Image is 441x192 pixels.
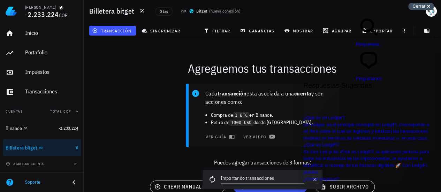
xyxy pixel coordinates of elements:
div: Transacciones [25,88,78,95]
a: Impuestos [3,64,81,81]
span: mostrar [286,28,313,33]
b: transacción [218,90,247,97]
p: Cada esta asociada a una y son acciones como: [205,89,334,106]
button: agregar cuenta [4,160,47,167]
span: 0 txs [160,8,168,15]
div: Soporte [25,179,64,185]
a: Binance -2.233.224 [3,120,81,137]
span: transacción [93,28,131,33]
a: Portafolio [3,45,81,61]
button: transacción [89,26,136,36]
button: ganancias [237,26,279,36]
a: Transacciones [3,84,81,100]
h1: Billetera bitget [89,6,137,17]
button: CuentasTotal COP [3,103,81,120]
span: 0 [76,145,78,150]
a: Billetera bitget 0 [3,139,81,156]
img: bitgetglobal [189,9,193,13]
span: nueva conexión [211,8,239,14]
div: [PERSON_NAME] [25,5,56,10]
img: LedgiFi [6,6,17,17]
code: 1 BTC [233,112,250,119]
div: Billetera bitget [6,145,37,151]
b: cuenta [294,90,311,97]
span: sincronizar [143,28,180,33]
li: Retiro de desde [GEOGRAPHIC_DATA]. [211,119,334,126]
div: Binance [6,125,22,131]
a: ver video [239,132,278,141]
span: ver guía [205,134,233,139]
span: ( ) [209,8,240,15]
button: mostrar [281,26,317,36]
span: ver video [243,134,273,139]
div: Importando transacciones [221,175,304,183]
div: Bitget [196,8,207,15]
li: Compra de en Binance. [211,112,334,119]
div: Portafolio [25,49,78,56]
p: Puedes agregar transacciones de 3 formas: [84,158,441,167]
span: COP [59,12,68,18]
code: 1000 USD [229,120,253,126]
span: ganancias [241,28,274,33]
span: -2.233.224 [59,125,78,131]
div: Impuestos [25,69,78,75]
button: filtrar [201,26,234,36]
span: filtrar [205,28,230,33]
button: Cerrar [408,3,434,10]
span: subir archivo [321,184,368,190]
iframe: Help Scout Beacon - Live Chat, Contact Form, and Knowledge Base [303,13,434,183]
span: Total COP [50,109,71,114]
button: sincronizar [139,26,185,36]
span: -2.233.224 [25,10,59,19]
a: Inicio [3,25,81,42]
span: agregar cuenta [7,162,44,166]
button: ver guía [201,132,238,141]
span: Cerrar [412,3,425,9]
span: sincronizar cuenta [239,184,302,190]
div: avatar [426,6,437,17]
span: crear manualmente [156,184,219,190]
div: Inicio [25,30,78,36]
